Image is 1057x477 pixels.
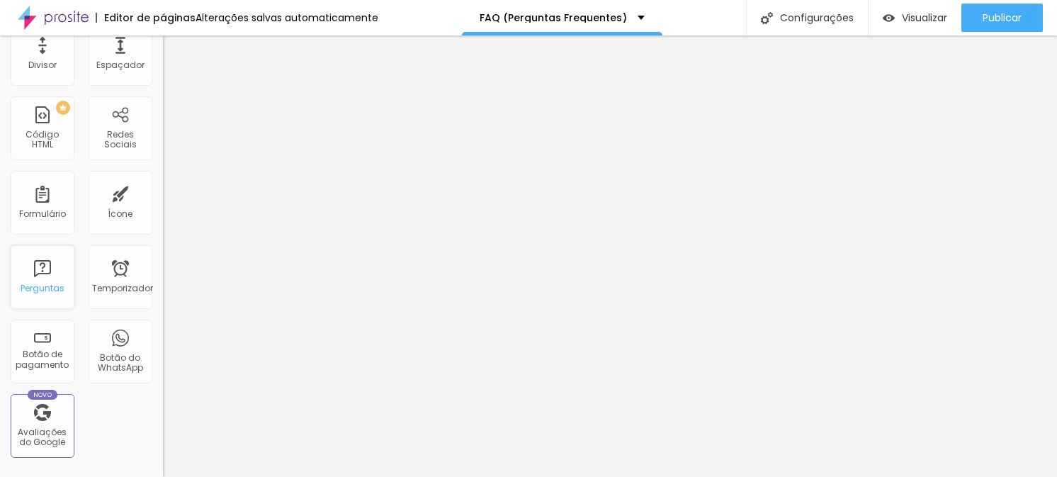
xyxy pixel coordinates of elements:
img: view-1.svg [883,12,895,24]
font: Publicar [983,11,1022,25]
font: Visualizar [902,11,947,25]
font: Configurações [780,11,854,25]
font: Código HTML [26,128,60,150]
font: Botão de pagamento [16,348,69,370]
font: Editor de páginas [104,11,196,25]
font: Divisor [28,59,57,71]
button: Publicar [961,4,1043,32]
font: Espaçador [96,59,145,71]
font: Redes Sociais [104,128,137,150]
font: Temporizador [92,282,153,294]
img: Ícone [761,12,773,24]
font: Avaliações do Google [18,426,67,448]
button: Visualizar [869,4,961,32]
font: Formulário [19,208,66,220]
font: Ícone [108,208,133,220]
font: Botão do WhatsApp [98,352,143,374]
font: Perguntas [21,282,64,294]
font: Novo [33,391,52,399]
font: Alterações salvas automaticamente [196,11,378,25]
font: FAQ (Perguntas Frequentes) [480,11,627,25]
